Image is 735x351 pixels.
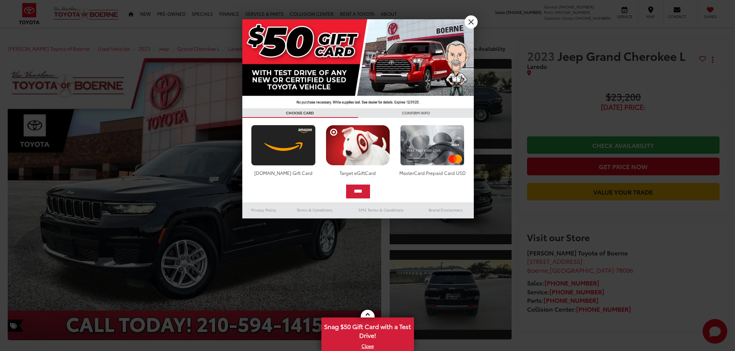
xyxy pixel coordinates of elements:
[324,170,392,176] div: Target eGiftCard
[242,19,474,108] img: 42635_top_851395.jpg
[249,125,318,166] img: amazoncard.png
[398,125,466,166] img: mastercard.png
[285,205,344,215] a: Terms & Conditions
[398,170,466,176] div: MasterCard Prepaid Card USD
[345,205,417,215] a: SMS Terms & Conditions
[358,108,474,118] h3: CONFIRM INFO
[417,205,474,215] a: Brand Disclaimers
[324,125,392,166] img: targetcard.png
[242,205,286,215] a: Privacy Policy
[322,318,413,342] span: Snag $50 Gift Card with a Test Drive!
[242,108,358,118] h3: CHOOSE CARD
[249,170,318,176] div: [DOMAIN_NAME] Gift Card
